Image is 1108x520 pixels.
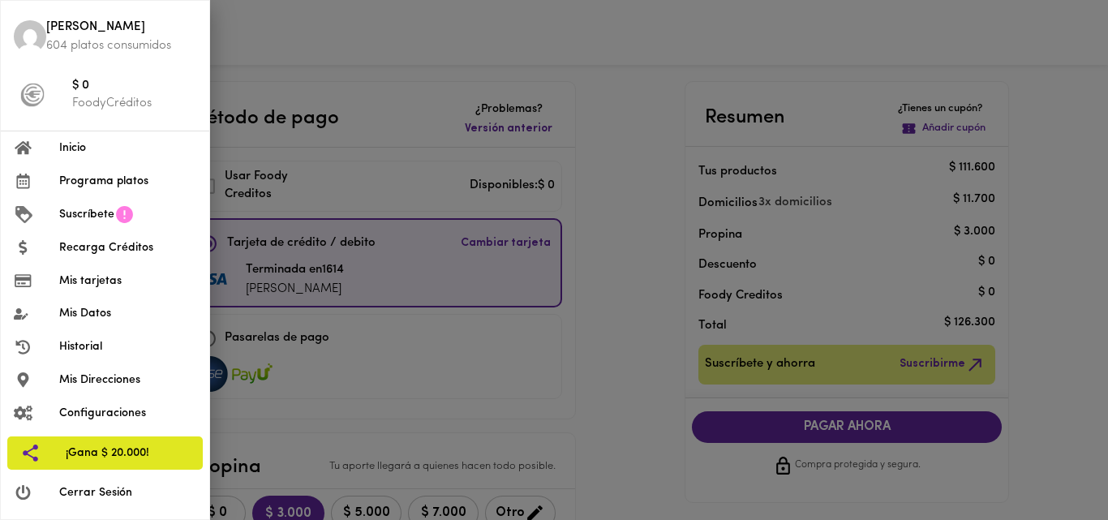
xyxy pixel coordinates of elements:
[59,305,196,322] span: Mis Datos
[59,239,196,256] span: Recarga Créditos
[59,484,196,501] span: Cerrar Sesión
[59,140,196,157] span: Inicio
[1014,426,1092,504] iframe: Messagebird Livechat Widget
[59,338,196,355] span: Historial
[59,173,196,190] span: Programa platos
[59,273,196,290] span: Mis tarjetas
[46,37,196,54] p: 604 platos consumidos
[59,206,114,223] span: Suscríbete
[72,95,196,112] p: FoodyCréditos
[72,77,196,96] span: $ 0
[59,405,196,422] span: Configuraciones
[66,445,190,462] span: ¡Gana $ 20.000!
[46,19,196,37] span: [PERSON_NAME]
[20,83,45,107] img: foody-creditos-black.png
[59,372,196,389] span: Mis Direcciones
